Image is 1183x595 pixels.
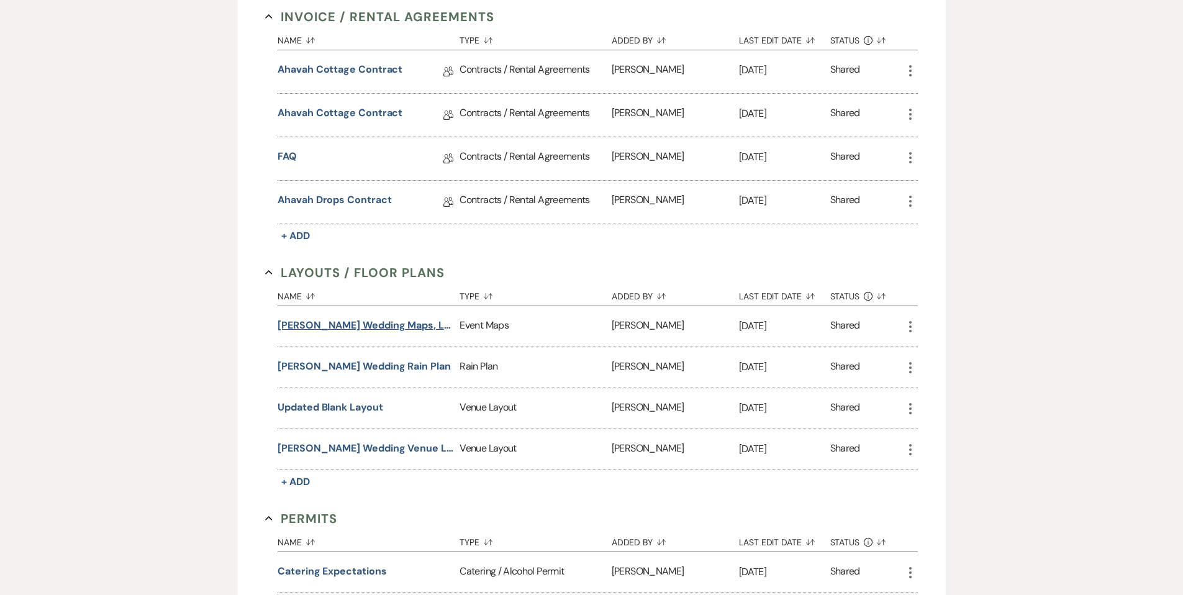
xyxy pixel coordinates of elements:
span: Status [830,538,860,547]
div: Catering / Alcohol Permit [460,552,611,593]
div: Shared [830,318,860,335]
button: + Add [278,473,314,491]
p: [DATE] [739,149,830,165]
button: Status [830,528,903,552]
p: [DATE] [739,400,830,416]
div: [PERSON_NAME] [612,181,739,224]
div: [PERSON_NAME] [612,50,739,93]
button: [PERSON_NAME] Wedding Venue Layout & Tables [278,441,455,456]
div: Contracts / Rental Agreements [460,50,611,93]
a: Ahavah Drops Contract [278,193,391,212]
div: Shared [830,62,860,81]
button: Name [278,282,460,306]
button: [PERSON_NAME] Wedding Rain Plan [278,359,451,374]
button: Type [460,528,611,552]
button: Last Edit Date [739,26,830,50]
button: Type [460,26,611,50]
span: Status [830,36,860,45]
button: [PERSON_NAME] Wedding Maps, Layout & Decor Guide [278,318,455,333]
div: [PERSON_NAME] [612,388,739,429]
button: Status [830,26,903,50]
p: [DATE] [739,564,830,580]
button: Last Edit Date [739,528,830,552]
div: Shared [830,106,860,125]
div: Event Maps [460,306,611,347]
div: Shared [830,193,860,212]
div: Rain Plan [460,347,611,388]
a: FAQ [278,149,297,168]
button: Last Edit Date [739,282,830,306]
button: Added By [612,26,739,50]
div: Venue Layout [460,388,611,429]
span: + Add [281,229,310,242]
div: [PERSON_NAME] [612,429,739,470]
div: [PERSON_NAME] [612,552,739,593]
div: Contracts / Rental Agreements [460,181,611,224]
p: [DATE] [739,318,830,334]
div: [PERSON_NAME] [612,94,739,137]
button: Added By [612,282,739,306]
a: Ahavah Cottage Contract [278,106,402,125]
div: [PERSON_NAME] [612,137,739,180]
button: Added By [612,528,739,552]
div: Shared [830,359,860,376]
p: [DATE] [739,106,830,122]
div: [PERSON_NAME] [612,306,739,347]
div: Shared [830,564,860,581]
div: [PERSON_NAME] [612,347,739,388]
button: Permits [265,509,337,528]
button: Invoice / Rental Agreements [265,7,494,26]
div: Contracts / Rental Agreements [460,137,611,180]
p: [DATE] [739,359,830,375]
div: Shared [830,441,860,458]
div: Venue Layout [460,429,611,470]
div: Shared [830,149,860,168]
button: Status [830,282,903,306]
span: + Add [281,475,310,488]
button: Type [460,282,611,306]
p: [DATE] [739,193,830,209]
a: Ahavah Cottage Contract [278,62,402,81]
button: Updated Blank Layout [278,400,383,415]
button: Layouts / Floor Plans [265,263,445,282]
div: Shared [830,400,860,417]
button: + Add [278,227,314,245]
span: Status [830,292,860,301]
p: [DATE] [739,62,830,78]
div: Contracts / Rental Agreements [460,94,611,137]
button: Catering Expectations [278,564,386,579]
p: [DATE] [739,441,830,457]
button: Name [278,528,460,552]
button: Name [278,26,460,50]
